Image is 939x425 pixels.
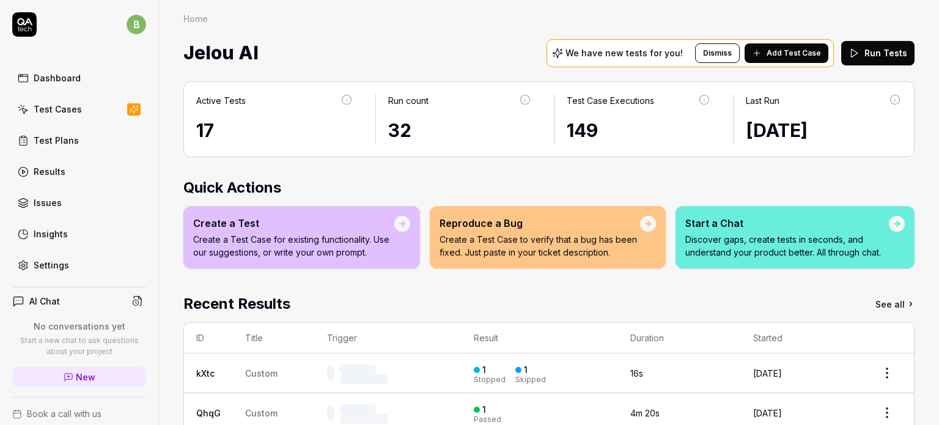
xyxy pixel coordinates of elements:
a: See all [875,293,915,315]
p: Start a new chat to ask questions about your project [12,335,146,357]
div: Home [183,12,208,24]
div: 1 [482,364,486,375]
h2: Quick Actions [183,177,915,199]
div: Skipped [515,376,546,383]
span: Custom [245,408,278,418]
div: Last Run [746,94,779,107]
h4: AI Chat [29,295,60,308]
time: 16s [630,368,643,379]
a: Test Plans [12,128,146,152]
div: Active Tests [196,94,246,107]
span: b [127,15,146,34]
span: Add Test Case [767,48,821,59]
a: Settings [12,253,146,277]
button: Run Tests [841,41,915,65]
div: Results [34,165,65,178]
div: 17 [196,117,353,144]
time: 4m 20s [630,408,660,418]
div: Passed [474,416,501,423]
a: Results [12,160,146,183]
div: Test Cases [34,103,82,116]
div: 32 [388,117,532,144]
div: Start a Chat [685,216,889,231]
th: ID [184,323,233,353]
p: Create a Test Case for existing functionality. Use our suggestions, or write your own prompt. [193,233,394,259]
th: Duration [618,323,741,353]
div: Test Case Executions [567,94,654,107]
p: Create a Test Case to verify that a bug has been fixed. Just paste in your ticket description. [440,233,640,259]
a: QhqG [196,408,221,418]
a: Book a call with us [12,407,146,420]
th: Result [462,323,618,353]
th: Started [741,323,860,353]
button: b [127,12,146,37]
p: Discover gaps, create tests in seconds, and understand your product better. All through chat. [685,233,889,259]
div: 149 [567,117,711,144]
a: Insights [12,222,146,246]
a: Issues [12,191,146,215]
a: Dashboard [12,66,146,90]
button: Add Test Case [745,43,828,63]
div: Dashboard [34,72,81,84]
time: [DATE] [753,408,782,418]
th: Trigger [315,323,462,353]
p: We have new tests for you! [565,49,683,57]
time: [DATE] [753,368,782,379]
div: Insights [34,227,68,240]
span: Custom [245,368,278,379]
time: [DATE] [746,119,808,141]
p: No conversations yet [12,320,146,333]
div: Settings [34,259,69,272]
div: Create a Test [193,216,394,231]
span: Book a call with us [27,407,101,420]
div: Test Plans [34,134,79,147]
div: Issues [34,196,62,209]
a: Test Cases [12,97,146,121]
div: Stopped [474,376,506,383]
h2: Recent Results [183,293,290,315]
div: Reproduce a Bug [440,216,640,231]
div: Run count [388,94,429,107]
button: Dismiss [695,43,740,63]
span: Jelou AI [183,37,259,69]
div: 1 [482,404,486,415]
div: 1 [524,364,528,375]
span: New [76,371,95,383]
th: Title [233,323,315,353]
a: New [12,367,146,387]
a: kXtc [196,368,215,379]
